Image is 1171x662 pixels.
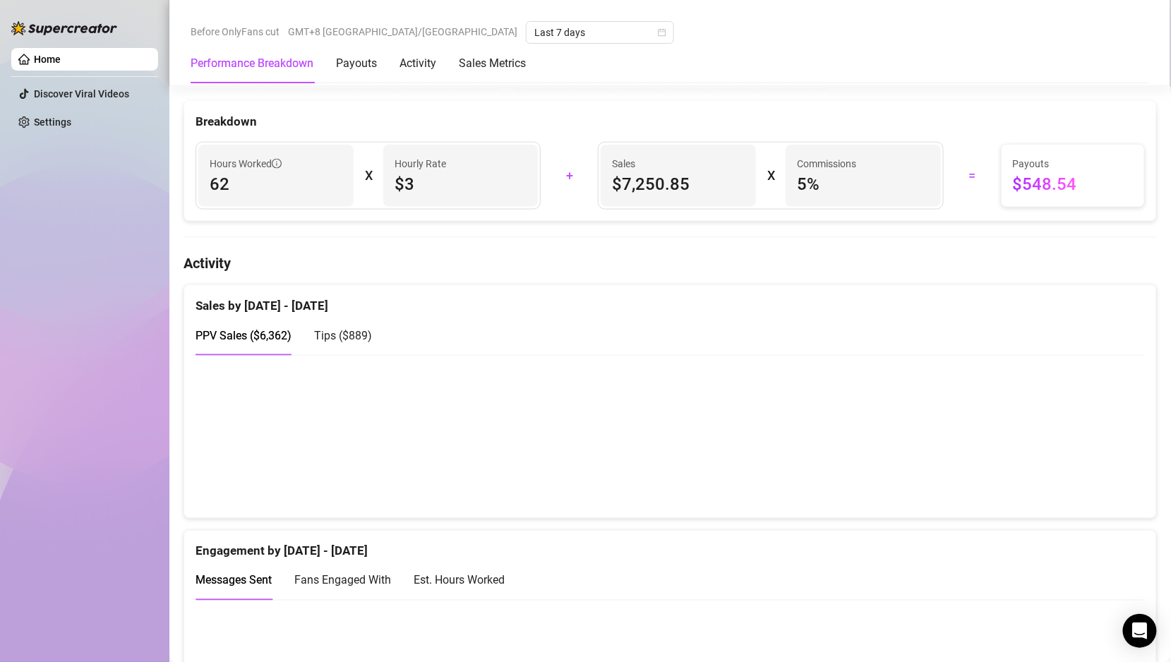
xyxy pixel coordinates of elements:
a: Home [34,54,61,65]
a: Discover Viral Videos [34,88,129,100]
span: calendar [658,28,666,37]
div: X [365,164,372,187]
span: PPV Sales ( $6,362 ) [196,329,292,342]
article: Hourly Rate [395,156,446,171]
span: $3 [395,173,527,195]
span: 5 % [797,173,930,195]
img: logo-BBDzfeDw.svg [11,21,117,35]
a: Settings [34,116,71,128]
span: $548.54 [1013,173,1133,195]
div: Payouts [336,55,377,72]
div: Activity [400,55,436,72]
span: Sales [612,156,745,171]
div: Open Intercom Messenger [1123,614,1157,648]
h4: Activity [184,253,1157,273]
div: Est. Hours Worked [414,572,505,589]
article: Commissions [797,156,856,171]
span: Before OnlyFans cut [191,21,280,42]
span: Tips ( $889 ) [314,329,372,342]
span: Hours Worked [210,156,282,171]
div: Performance Breakdown [191,55,313,72]
div: + [549,164,589,187]
span: 62 [210,173,342,195]
div: Sales by [DATE] - [DATE] [196,285,1145,315]
div: Sales Metrics [459,55,526,72]
span: GMT+8 [GEOGRAPHIC_DATA]/[GEOGRAPHIC_DATA] [288,21,517,42]
div: Engagement by [DATE] - [DATE] [196,531,1145,561]
span: $7,250.85 [612,173,745,195]
span: info-circle [272,159,282,169]
span: Payouts [1013,156,1133,171]
span: Messages Sent [196,574,272,587]
div: Breakdown [196,112,1145,131]
span: Last 7 days [534,22,666,43]
span: Fans Engaged With [294,574,391,587]
div: = [952,164,992,187]
div: X [767,164,774,187]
